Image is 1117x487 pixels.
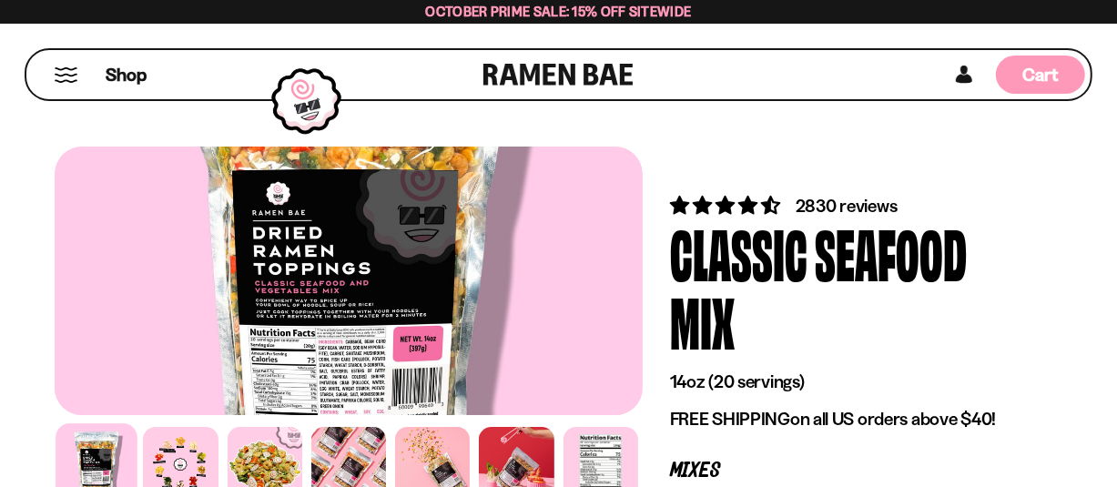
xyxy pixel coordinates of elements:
[106,56,147,94] a: Shop
[670,370,1035,393] p: 14oz (20 servings)
[670,194,784,217] span: 4.68 stars
[996,50,1085,99] div: Cart
[106,63,147,87] span: Shop
[796,195,898,217] span: 2830 reviews
[670,408,790,430] strong: FREE SHIPPING
[815,218,967,287] div: Seafood
[426,3,692,20] span: October Prime Sale: 15% off Sitewide
[670,462,1035,480] p: Mixes
[670,287,735,355] div: Mix
[670,218,807,287] div: Classic
[670,408,1035,431] p: on all US orders above $40!
[1023,64,1059,86] span: Cart
[54,67,78,83] button: Mobile Menu Trigger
